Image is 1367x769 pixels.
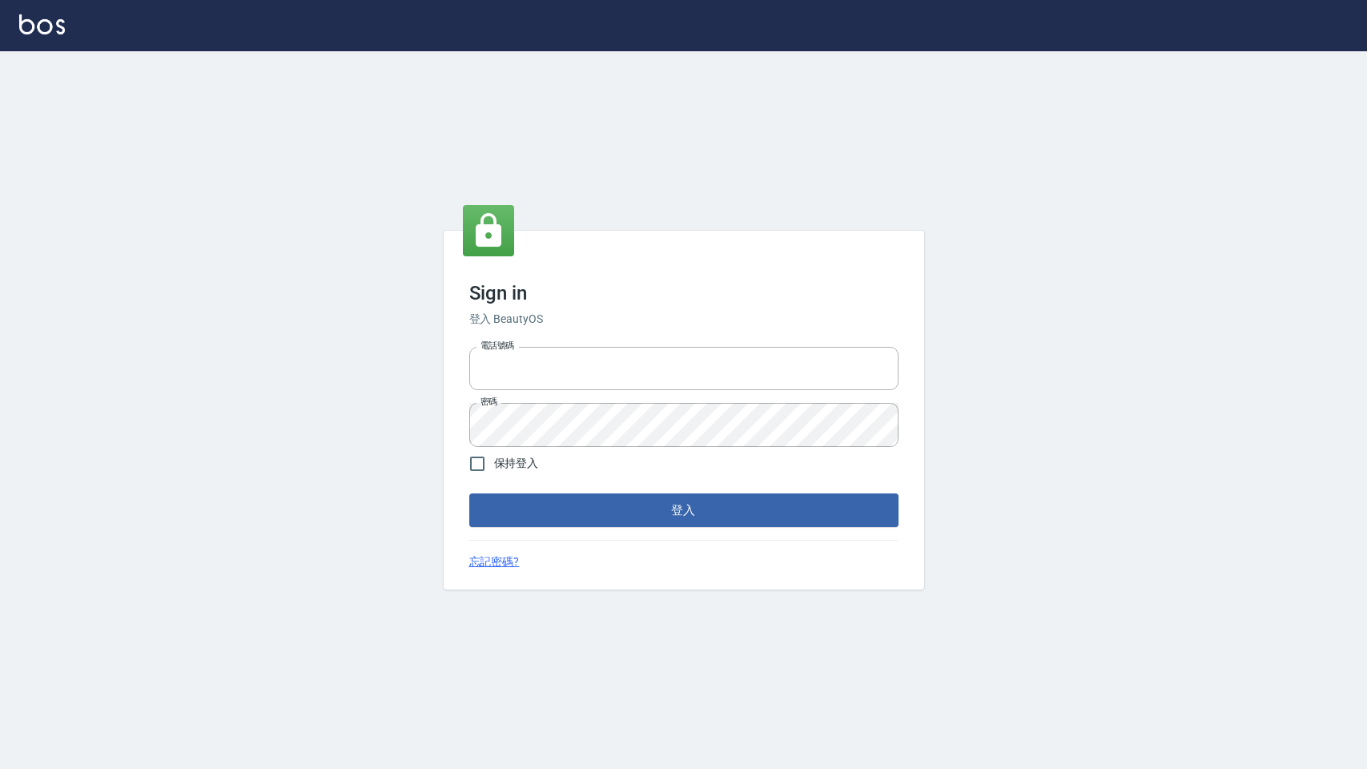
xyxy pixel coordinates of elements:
[480,396,497,408] label: 密碼
[469,311,899,328] h6: 登入 BeautyOS
[480,340,514,352] label: 電話號碼
[469,282,899,304] h3: Sign in
[469,554,520,570] a: 忘記密碼?
[494,455,539,472] span: 保持登入
[19,14,65,34] img: Logo
[469,493,899,527] button: 登入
